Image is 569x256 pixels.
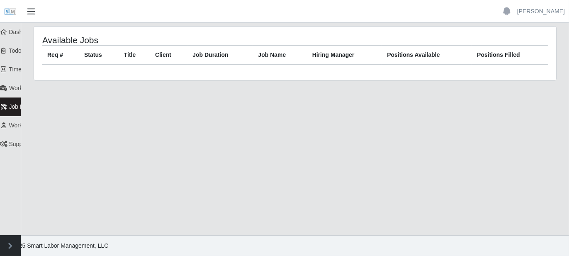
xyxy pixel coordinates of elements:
th: Positions Filled [472,46,548,65]
a: [PERSON_NAME] [517,7,565,16]
th: Client [150,46,187,65]
span: Timesheets [9,66,39,73]
th: Req # [42,46,79,65]
th: Job Name [253,46,307,65]
span: Supplier Settings [9,141,53,147]
th: Hiring Manager [307,46,382,65]
img: SLM Logo [4,5,17,18]
span: Job Requests [9,103,45,110]
span: Worker Timesheets [9,85,59,91]
th: Positions Available [382,46,472,65]
th: Title [119,46,150,65]
th: Job Duration [187,46,253,65]
span: © 2025 Smart Labor Management, LLC [7,242,108,249]
th: Status [79,46,119,65]
span: Workers [9,122,31,129]
h4: Available Jobs [42,35,246,45]
span: Todo [9,47,22,54]
span: Dashboard [9,29,38,35]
